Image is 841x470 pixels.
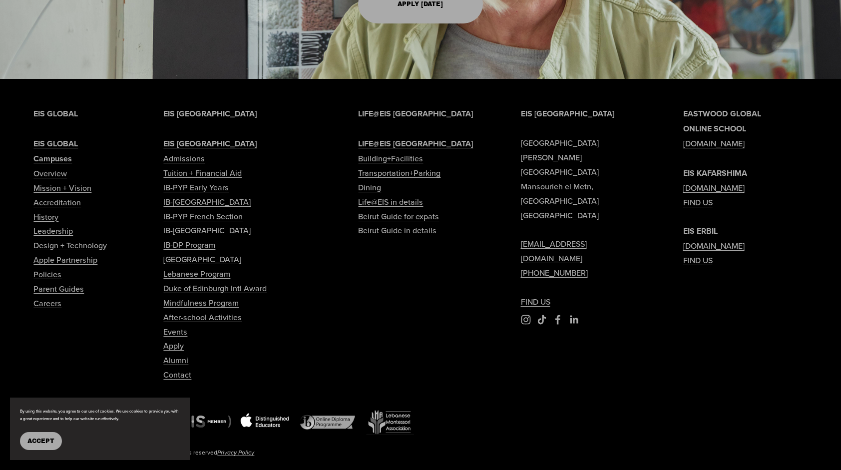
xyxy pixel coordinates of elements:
a: FIND US [683,253,713,268]
a: LIFE@EIS [GEOGRAPHIC_DATA] [358,136,473,151]
a: Mindfulness Program [163,296,239,310]
a: IB-PYP Early Years [163,180,229,195]
span: Accept [27,438,54,445]
a: Overview [33,166,67,181]
a: [DOMAIN_NAME] [683,239,745,253]
a: Beirut Guide for expats [358,209,439,224]
a: [GEOGRAPHIC_DATA] [163,252,241,267]
a: IB-DP Program [163,238,215,252]
strong: Campuses [33,153,72,164]
strong: EIS [GEOGRAPHIC_DATA] [163,108,257,119]
a: Design + Technology [33,238,107,253]
a: Life@EIS in details [358,195,423,209]
button: Accept [20,432,62,450]
strong: EIS [GEOGRAPHIC_DATA] [521,108,614,119]
a: Careers [33,296,61,311]
a: FIND US [683,195,713,210]
a: Admissions [163,151,205,166]
strong: EIS ERBIL [683,225,718,237]
strong: EIS GLOBAL [33,138,78,149]
a: [DOMAIN_NAME] [683,181,745,195]
strong: EIS KAFARSHIMA [683,167,747,179]
p: Copyright © 2025 Eastwood International School, All rights reserved [33,447,385,458]
a: History [33,210,58,224]
a: Campuses [33,151,72,166]
a: Transportation+Parking [358,166,440,180]
strong: LIFE@EIS [GEOGRAPHIC_DATA] [358,138,473,149]
a: Lebanese Program [163,267,230,281]
a: Dining [358,180,381,195]
a: Mission + Vision [33,181,91,195]
section: Cookie banner [10,398,190,460]
a: [PHONE_NUMBER] [521,266,588,280]
a: IB-[GEOGRAPHIC_DATA] [163,223,251,238]
p: [GEOGRAPHIC_DATA] [PERSON_NAME][GEOGRAPHIC_DATA] Mansourieh el Metn, [GEOGRAPHIC_DATA] [GEOGRAPHI... [521,106,645,309]
a: Apply [163,339,184,353]
a: LinkedIn [569,315,579,325]
a: Duke of Edinburgh Intl Award [163,281,267,296]
a: Facebook [553,315,563,325]
a: IB-PYP French Section [163,209,243,224]
a: After-school Activities [163,310,242,325]
a: FIND US [521,295,550,309]
a: IB-[GEOGRAPHIC_DATA] [163,195,251,209]
a: Parent Guides [33,282,84,296]
a: Accreditation [33,195,81,210]
a: [DOMAIN_NAME] [683,136,745,151]
a: EIS GLOBAL [33,136,78,151]
a: Building+Facilities [358,151,423,166]
a: Alumni [163,353,188,368]
a: Events [163,325,187,339]
strong: EIS [GEOGRAPHIC_DATA] [163,138,257,149]
a: Apple Partnership [33,253,97,267]
a: TikTok [537,315,547,325]
em: Privacy Policy [217,448,254,457]
p: By using this website, you agree to our use of cookies. We use cookies to provide you with a grea... [20,408,180,422]
a: Beirut Guide in details [358,223,436,238]
a: EIS [GEOGRAPHIC_DATA] [163,136,257,151]
a: Privacy Policy [217,447,254,458]
strong: EASTWOOD GLOBAL ONLINE SCHOOL [683,108,761,134]
a: Policies [33,267,61,282]
a: Contact [163,368,191,382]
strong: EIS GLOBAL [33,108,78,119]
a: Instagram [521,315,531,325]
a: [EMAIL_ADDRESS][DOMAIN_NAME] [521,237,645,266]
strong: LIFE@EIS [GEOGRAPHIC_DATA] [358,108,473,119]
a: Leadership [33,224,73,238]
a: Tuition + Financial Aid [163,166,242,180]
